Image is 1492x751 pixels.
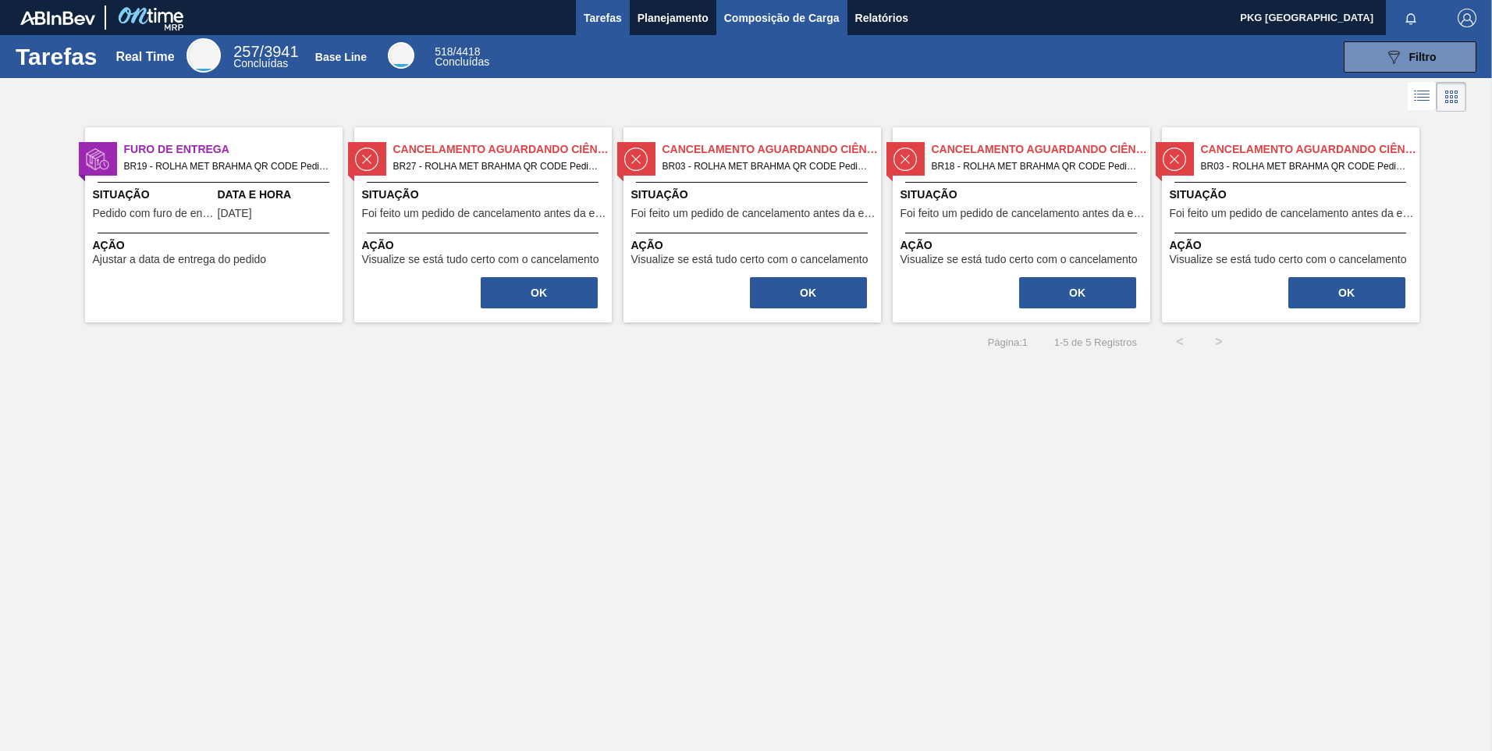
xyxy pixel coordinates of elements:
span: Página : 1 [988,336,1028,348]
span: Visualize se está tudo certo com o cancelamento [901,254,1138,265]
span: Ação [1170,237,1416,254]
span: Ação [362,237,608,254]
img: TNhmsLtSVTkK8tSr43FrP2fwEKptu5GPRR3wAAAABJRU5ErkJggg== [20,11,95,25]
div: Visão em Cards [1437,82,1466,112]
span: Ajustar a data de entrega do pedido [93,254,267,265]
span: Furo de Entrega [124,141,343,158]
span: 257 [233,43,259,60]
button: OK [750,277,867,308]
span: BR03 - ROLHA MET BRAHMA QR CODE Pedido - 2035999 [663,158,869,175]
img: status [1163,148,1186,171]
div: Completar tarefa: 30294519 [479,276,599,310]
span: Situação [362,187,608,203]
span: Concluídas [233,57,288,69]
span: Cancelamento aguardando ciência [932,141,1150,158]
span: Situação [93,187,214,203]
span: 05/10/2025, [218,208,252,219]
button: < [1160,322,1199,361]
button: Notificações [1386,7,1436,29]
span: Filtro [1409,51,1437,63]
span: Visualize se está tudo certo com o cancelamento [1170,254,1407,265]
span: Ação [901,237,1146,254]
span: Foi feito um pedido de cancelamento antes da etapa de aguardando faturamento [631,208,877,219]
img: status [86,148,109,171]
h1: Tarefas [16,48,98,66]
span: / 3941 [233,43,298,60]
button: > [1199,322,1238,361]
span: Data e Hora [218,187,339,203]
span: Foi feito um pedido de cancelamento antes da etapa de aguardando faturamento [362,208,608,219]
span: 1 - 5 de 5 Registros [1051,336,1137,348]
span: Situação [1170,187,1416,203]
div: Completar tarefa: 30294628 [1018,276,1138,310]
span: BR03 - ROLHA MET BRAHMA QR CODE Pedido - 2046401 [1201,158,1407,175]
span: Cancelamento aguardando ciência [393,141,612,158]
span: Pedido com furo de entrega [93,208,214,219]
span: BR19 - ROLHA MET BRAHMA QR CODE Pedido - 1947842 [124,158,330,175]
span: BR18 - ROLHA MET BRAHMA QR CODE Pedido - 2036002 [932,158,1138,175]
span: Planejamento [638,9,709,27]
span: Cancelamento aguardando ciência [663,141,881,158]
span: Relatórios [855,9,908,27]
button: OK [1288,277,1405,308]
img: status [893,148,917,171]
span: Visualize se está tudo certo com o cancelamento [631,254,869,265]
span: BR27 - ROLHA MET BRAHMA QR CODE Pedido - 2022708 [393,158,599,175]
span: 518 [435,45,453,58]
button: OK [1019,277,1136,308]
div: Real Time [115,50,174,64]
button: Filtro [1344,41,1476,73]
span: / 4418 [435,45,480,58]
span: Composição de Carga [724,9,840,27]
div: Real Time [233,45,298,69]
span: Concluídas [435,55,489,68]
button: OK [481,277,598,308]
span: Ação [631,237,877,254]
span: Situação [901,187,1146,203]
span: Foi feito um pedido de cancelamento antes da etapa de aguardando faturamento [1170,208,1416,219]
img: Logout [1458,9,1476,27]
div: Completar tarefa: 30294627 [748,276,869,310]
span: Visualize se está tudo certo com o cancelamento [362,254,599,265]
img: status [624,148,648,171]
div: Real Time [186,38,221,73]
span: Ação [93,237,339,254]
span: Tarefas [584,9,622,27]
div: Base Line [435,47,489,67]
img: status [355,148,378,171]
span: Foi feito um pedido de cancelamento antes da etapa de aguardando faturamento [901,208,1146,219]
div: Base Line [388,42,414,69]
div: Visão em Lista [1408,82,1437,112]
div: Base Line [315,51,367,63]
div: Completar tarefa: 30294687 [1287,276,1407,310]
span: Cancelamento aguardando ciência [1201,141,1419,158]
span: Situação [631,187,877,203]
